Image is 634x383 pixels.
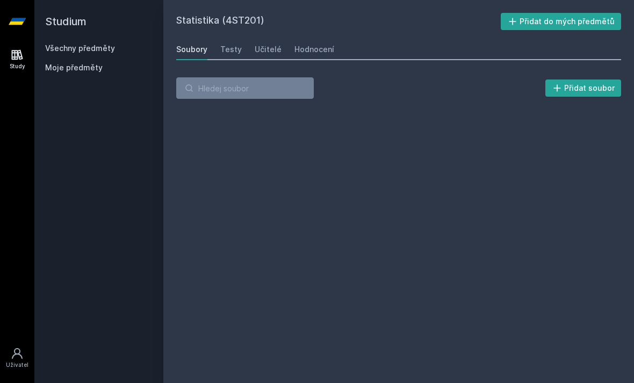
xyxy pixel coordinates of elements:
[176,44,207,55] div: Soubory
[176,39,207,60] a: Soubory
[255,39,282,60] a: Učitelé
[220,39,242,60] a: Testy
[45,62,103,73] span: Moje předměty
[294,39,334,60] a: Hodnocení
[176,13,501,30] h2: Statistika (4ST201)
[294,44,334,55] div: Hodnocení
[10,62,25,70] div: Study
[501,13,622,30] button: Přidat do mých předmětů
[2,342,32,374] a: Uživatel
[2,43,32,76] a: Study
[45,44,115,53] a: Všechny předměty
[220,44,242,55] div: Testy
[545,80,622,97] button: Přidat soubor
[176,77,314,99] input: Hledej soubor
[255,44,282,55] div: Učitelé
[6,361,28,369] div: Uživatel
